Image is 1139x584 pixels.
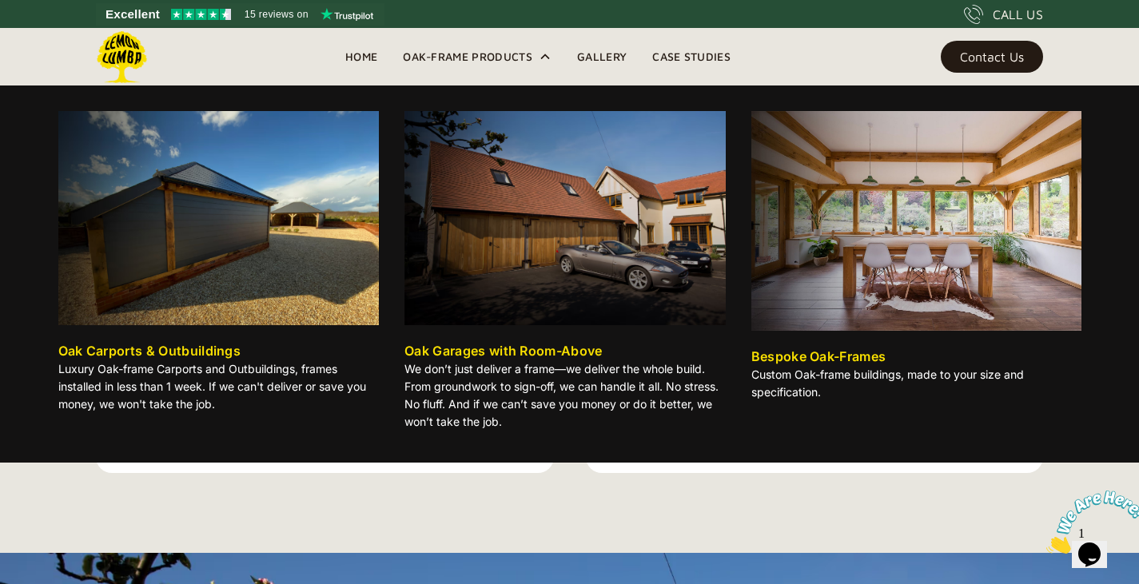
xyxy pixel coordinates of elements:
iframe: chat widget [1040,484,1139,560]
span: 15 reviews on [245,5,309,24]
a: Home [333,45,390,69]
a: Oak Carports & OutbuildingsLuxury Oak-frame Carports and Outbuildings, frames installed in less t... [58,111,380,419]
div: Oak Garages with Room-Above [404,341,603,360]
span: Excellent [106,5,160,24]
a: Contact Us [941,41,1043,73]
a: See Lemon Lumba reviews on Trustpilot [96,3,384,26]
img: Trustpilot logo [321,8,373,21]
a: Gallery [564,45,639,69]
p: We don’t just deliver a frame—we deliver the whole build. From groundwork to sign-off, we can han... [404,360,726,431]
img: Trustpilot 4.5 stars [171,9,231,20]
p: Custom Oak-frame buildings, made to your size and specification. [751,366,1081,401]
div: Oak-Frame Products [403,47,532,66]
div: CALL US [993,5,1043,24]
div: Bespoke Oak-Frames [751,347,886,366]
div: Contact Us [960,51,1024,62]
span: 1 [6,6,13,20]
div: Oak-Frame Products [390,28,564,85]
div: Oak Carports & Outbuildings [58,341,241,360]
p: Luxury Oak-frame Carports and Outbuildings, frames installed in less than 1 week. If we can't del... [58,360,380,413]
a: Case Studies [639,45,743,69]
a: Oak Garages with Room-AboveWe don’t just deliver a frame—we deliver the whole build. From groundw... [404,111,726,437]
a: CALL US [964,5,1043,24]
img: Chat attention grabber [6,6,106,70]
a: Bespoke Oak-FramesCustom Oak-frame buildings, made to your size and specification. [751,111,1081,407]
